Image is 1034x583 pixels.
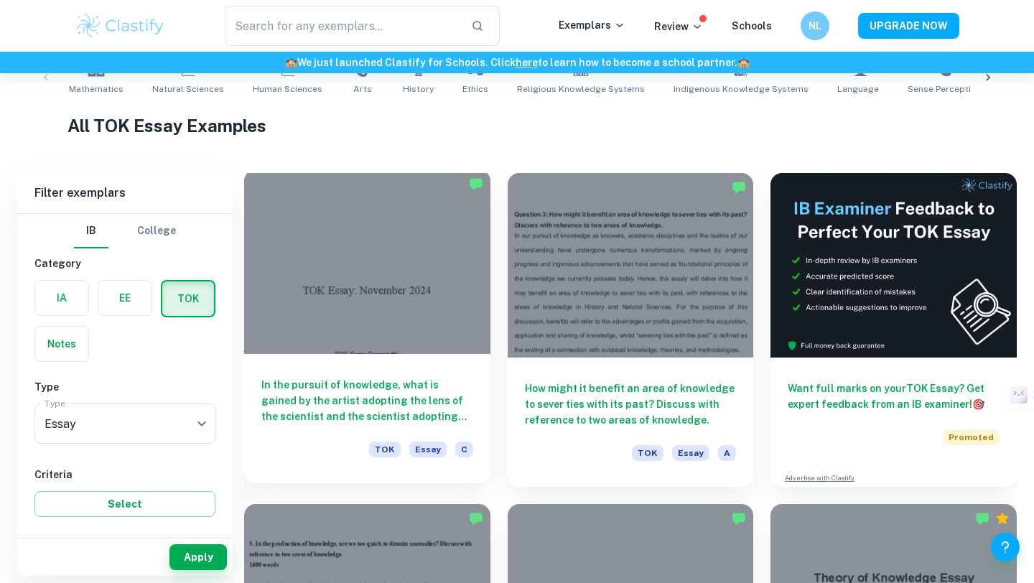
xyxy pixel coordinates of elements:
h6: In the pursuit of knowledge, what is gained by the artist adopting the lens of the scientist and ... [261,377,473,424]
div: Filter type choice [74,214,176,248]
div: Premium [995,511,1010,526]
label: Type [45,397,65,409]
span: Language [837,83,879,95]
img: Marked [975,511,989,526]
span: Essay [672,445,709,461]
span: Natural Sciences [152,83,224,95]
span: Ethics [462,83,488,95]
span: Human Sciences [253,83,322,95]
h6: Filter exemplars [17,173,233,213]
button: Help and Feedback [991,533,1020,561]
h6: Want full marks on your TOK Essay ? Get expert feedback from an IB examiner! [788,381,1000,412]
span: History [403,83,434,95]
img: Marked [469,511,483,526]
img: Thumbnail [770,173,1017,358]
h1: All TOK Essay Examples [67,113,967,139]
span: Religious Knowledge Systems [517,83,645,95]
span: Promoted [943,429,1000,445]
span: 🏫 [737,57,750,68]
button: College [137,214,176,248]
img: Marked [732,511,746,526]
button: EE [98,281,152,315]
img: Clastify logo [75,11,166,40]
h6: NL [807,18,824,34]
h6: We just launched Clastify for Schools. Click to learn how to become a school partner. [3,55,1031,70]
span: C [455,442,473,457]
span: Mathematics [69,83,124,95]
button: Select [34,491,215,517]
a: In the pursuit of knowledge, what is gained by the artist adopting the lens of the scientist and ... [244,173,490,487]
button: Notes [35,327,88,361]
input: Search for any exemplars... [225,6,460,46]
button: IB [74,214,108,248]
a: Advertise with Clastify [785,473,854,483]
button: IA [35,281,88,315]
span: TOK [632,445,663,461]
img: Marked [732,180,746,195]
span: Essay [409,442,447,457]
img: Marked [469,177,483,191]
button: UPGRADE NOW [858,13,959,39]
span: 🎯 [972,398,984,410]
h6: Category [34,256,215,271]
p: Review [654,19,703,34]
button: NL [801,11,829,40]
p: Exemplars [559,17,625,33]
span: Arts [353,83,372,95]
a: Want full marks on yourTOK Essay? Get expert feedback from an IB examiner!PromotedAdvertise with ... [770,173,1017,487]
a: How might it benefit an area of knowledge to sever ties with its past? Discuss with reference to ... [508,173,754,487]
button: Apply [169,544,227,570]
span: TOK [369,442,401,457]
span: Sense Perception [908,83,982,95]
span: Indigenous Knowledge Systems [674,83,809,95]
div: Essay [34,404,215,444]
h6: Criteria [34,467,215,482]
h6: How might it benefit an area of knowledge to sever ties with its past? Discuss with reference to ... [525,381,737,428]
a: Schools [732,20,772,32]
h6: Type [34,379,215,395]
a: here [516,57,538,68]
button: TOK [162,281,214,316]
span: A [718,445,736,461]
span: 🏫 [285,57,297,68]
